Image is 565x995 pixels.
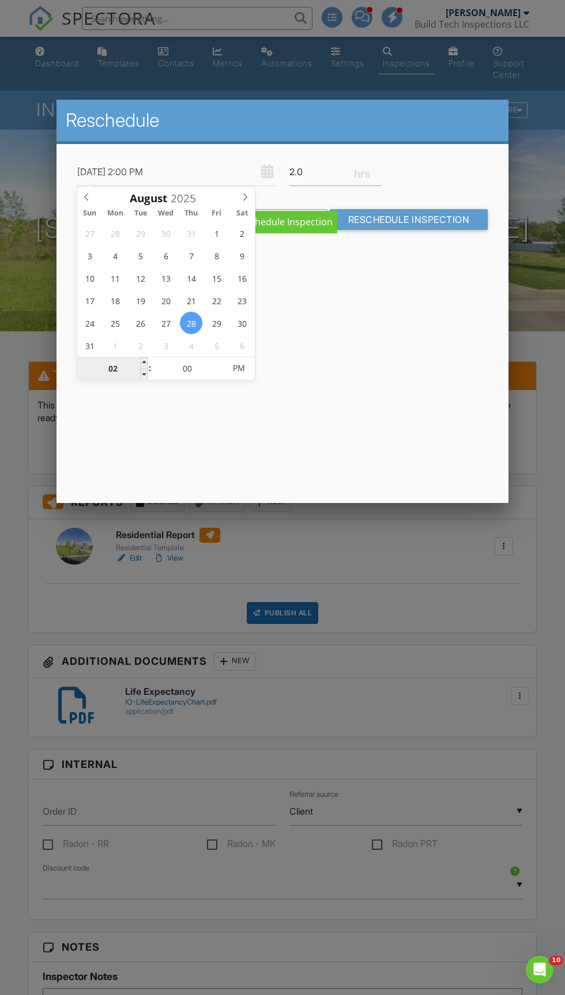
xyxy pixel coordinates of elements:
span: Sun [77,210,103,217]
span: August 12, 2025 [129,267,152,289]
span: July 28, 2025 [104,222,126,244]
span: August 18, 2025 [104,289,126,312]
span: August 21, 2025 [180,289,202,312]
span: August 17, 2025 [78,289,101,312]
span: August 16, 2025 [231,267,253,289]
span: August 4, 2025 [104,244,126,267]
span: August 20, 2025 [155,289,177,312]
span: 10 [549,956,563,965]
span: August 28, 2025 [180,312,202,334]
iframe: Intercom live chat [526,956,553,983]
span: September 2, 2025 [129,334,152,357]
span: August 23, 2025 [231,289,253,312]
span: Scroll to increment [130,193,167,204]
span: July 30, 2025 [155,222,177,244]
span: August 5, 2025 [129,244,152,267]
span: August 26, 2025 [129,312,152,334]
span: August 9, 2025 [231,244,253,267]
span: August 31, 2025 [78,334,101,357]
span: August 29, 2025 [205,312,228,334]
span: August 25, 2025 [104,312,126,334]
input: Scroll to increment [167,191,205,206]
span: Tue [128,210,153,217]
span: July 27, 2025 [78,222,101,244]
span: September 3, 2025 [155,334,177,357]
span: September 5, 2025 [205,334,228,357]
span: Thu [179,210,204,217]
span: August 8, 2025 [205,244,228,267]
h2: Reschedule [66,109,499,132]
span: Mon [103,210,128,217]
span: August 1, 2025 [205,222,228,244]
span: August 14, 2025 [180,267,202,289]
span: July 29, 2025 [129,222,152,244]
span: September 6, 2025 [231,334,253,357]
span: August 3, 2025 [78,244,101,267]
input: Scroll to increment [152,357,223,380]
span: Wed [153,210,179,217]
span: August 10, 2025 [78,267,101,289]
span: September 1, 2025 [104,334,126,357]
span: Click to toggle [223,357,254,380]
span: August 22, 2025 [205,289,228,312]
span: August 24, 2025 [78,312,101,334]
input: Reschedule Inspection [330,209,488,230]
span: July 31, 2025 [180,222,202,244]
span: August 13, 2025 [155,267,177,289]
span: August 30, 2025 [231,312,253,334]
span: August 7, 2025 [180,244,202,267]
span: August 27, 2025 [155,312,177,334]
span: : [148,357,152,380]
span: August 11, 2025 [104,267,126,289]
span: August 15, 2025 [205,267,228,289]
span: August 6, 2025 [155,244,177,267]
div: Cancel [250,209,327,230]
input: Scroll to increment [77,357,148,380]
span: September 4, 2025 [180,334,202,357]
span: Sat [229,210,255,217]
span: Fri [204,210,229,217]
span: August 19, 2025 [129,289,152,312]
span: August 2, 2025 [231,222,253,244]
